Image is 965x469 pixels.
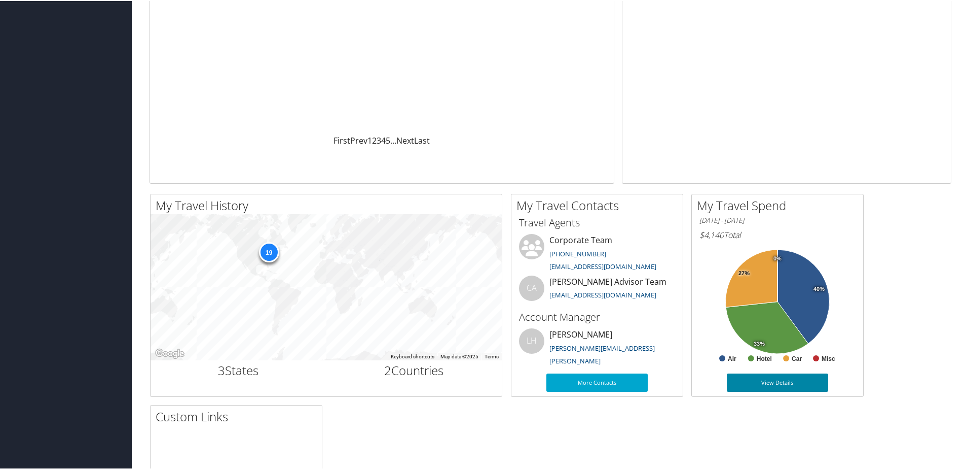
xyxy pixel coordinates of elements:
a: [EMAIL_ADDRESS][DOMAIN_NAME] [549,261,656,270]
tspan: 0% [773,255,782,261]
a: Next [396,134,414,145]
a: [EMAIL_ADDRESS][DOMAIN_NAME] [549,289,656,298]
a: 1 [367,134,372,145]
span: $4,140 [699,228,724,240]
a: [PHONE_NUMBER] [549,248,606,257]
h3: Account Manager [519,309,675,323]
text: Misc [822,354,835,361]
h3: Travel Agents [519,215,675,229]
a: [PERSON_NAME][EMAIL_ADDRESS][PERSON_NAME] [549,343,655,365]
a: Last [414,134,430,145]
button: Keyboard shortcuts [391,352,434,359]
li: Corporate Team [514,233,680,275]
a: 5 [386,134,390,145]
span: 3 [218,361,225,378]
li: [PERSON_NAME] [514,327,680,369]
a: 4 [381,134,386,145]
span: 2 [384,361,391,378]
h2: My Travel Spend [697,196,863,213]
text: Hotel [757,354,772,361]
a: 2 [372,134,377,145]
a: View Details [727,373,828,391]
div: LH [519,327,544,353]
tspan: 40% [813,285,825,291]
h2: Countries [334,361,495,378]
tspan: 33% [754,340,765,346]
h2: My Travel History [156,196,502,213]
li: [PERSON_NAME] Advisor Team [514,275,680,308]
a: Terms (opens in new tab) [485,353,499,358]
h2: Custom Links [156,407,322,424]
a: Open this area in Google Maps (opens a new window) [153,346,187,359]
tspan: 27% [738,270,750,276]
text: Car [792,354,802,361]
span: Map data ©2025 [440,353,478,358]
span: … [390,134,396,145]
div: CA [519,275,544,300]
a: 3 [377,134,381,145]
a: First [333,134,350,145]
h6: [DATE] - [DATE] [699,215,856,224]
h6: Total [699,228,856,240]
h2: My Travel Contacts [516,196,683,213]
a: Prev [350,134,367,145]
img: Google [153,346,187,359]
text: Air [728,354,736,361]
div: 19 [258,241,279,261]
h2: States [158,361,319,378]
a: More Contacts [546,373,648,391]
